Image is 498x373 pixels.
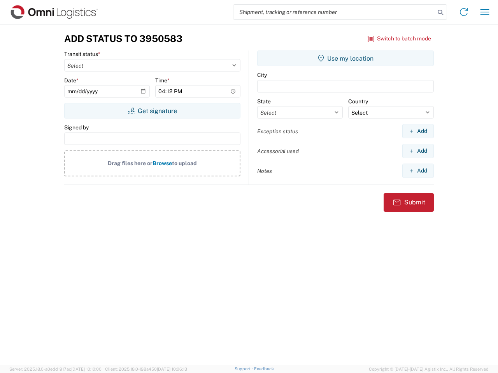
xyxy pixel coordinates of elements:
[384,193,434,212] button: Submit
[64,124,89,131] label: Signed by
[402,164,434,178] button: Add
[257,167,272,174] label: Notes
[105,367,187,371] span: Client: 2025.18.0-198a450
[71,367,102,371] span: [DATE] 10:10:00
[64,51,100,58] label: Transit status
[235,366,254,371] a: Support
[64,33,182,44] h3: Add Status to 3950583
[369,366,489,373] span: Copyright © [DATE]-[DATE] Agistix Inc., All Rights Reserved
[64,103,240,119] button: Get signature
[348,98,368,105] label: Country
[153,160,172,166] span: Browse
[402,144,434,158] button: Add
[368,32,431,45] button: Switch to batch mode
[155,77,170,84] label: Time
[64,77,79,84] label: Date
[9,367,102,371] span: Server: 2025.18.0-a0edd1917ac
[157,367,187,371] span: [DATE] 10:06:13
[257,148,299,155] label: Accessorial used
[257,128,298,135] label: Exception status
[233,5,435,19] input: Shipment, tracking or reference number
[254,366,274,371] a: Feedback
[172,160,197,166] span: to upload
[402,124,434,138] button: Add
[108,160,153,166] span: Drag files here or
[257,51,434,66] button: Use my location
[257,71,267,78] label: City
[257,98,271,105] label: State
